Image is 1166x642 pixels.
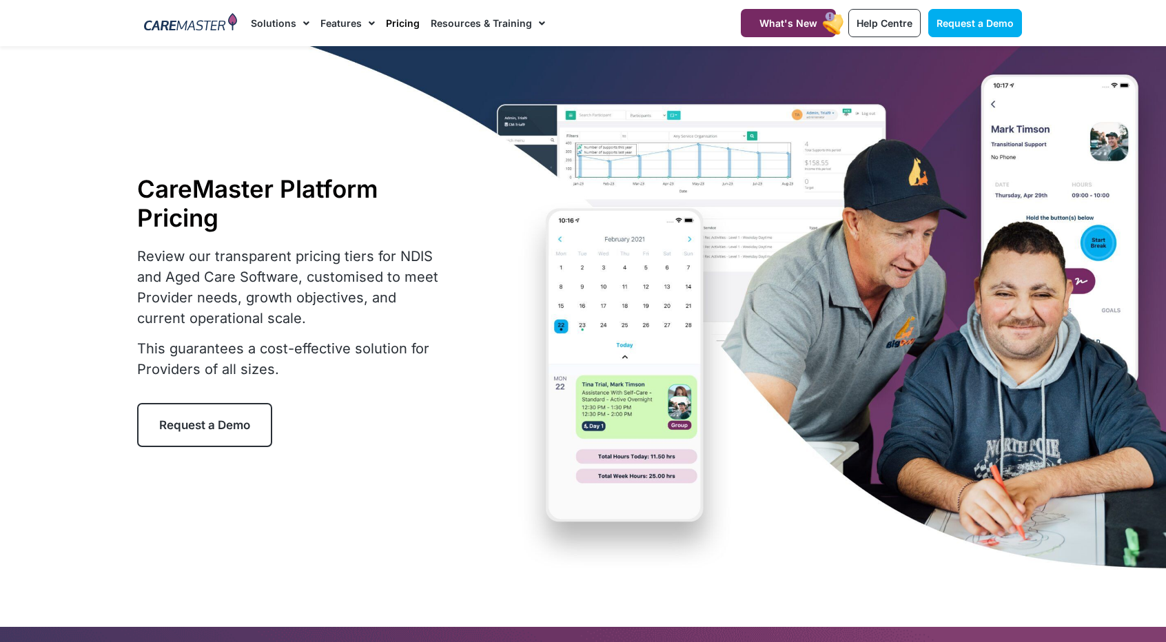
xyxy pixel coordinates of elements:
[159,418,250,432] span: Request a Demo
[137,246,447,329] p: Review our transparent pricing tiers for NDIS and Aged Care Software, customised to meet Provider...
[741,9,836,37] a: What's New
[928,9,1022,37] a: Request a Demo
[137,174,447,232] h1: CareMaster Platform Pricing
[137,403,272,447] a: Request a Demo
[848,9,921,37] a: Help Centre
[137,338,447,380] p: This guarantees a cost-effective solution for Providers of all sizes.
[857,17,912,29] span: Help Centre
[759,17,817,29] span: What's New
[937,17,1014,29] span: Request a Demo
[144,13,237,34] img: CareMaster Logo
